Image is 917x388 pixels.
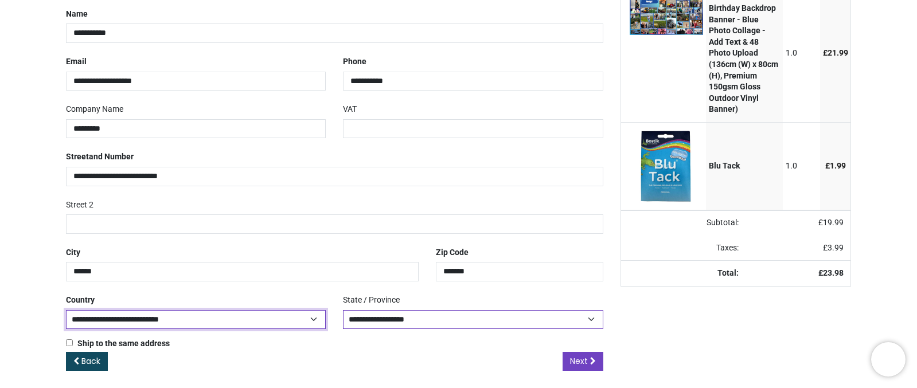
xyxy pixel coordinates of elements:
div: 1.0 [786,160,817,172]
td: Subtotal: [621,210,745,236]
span: £ [823,243,844,252]
label: Company Name [66,100,123,119]
td: Taxes: [621,236,745,261]
span: and Number [89,152,134,161]
span: 1.99 [830,161,846,170]
a: Back [66,352,108,371]
span: 21.99 [828,48,848,57]
span: 19.99 [823,218,844,227]
span: Next [570,355,588,367]
iframe: Brevo live chat [871,342,906,377]
label: Zip Code [436,243,469,262]
span: £ [823,48,848,57]
label: Street 2 [66,195,93,215]
span: £ [818,218,844,227]
label: Street [66,147,134,167]
a: Next [563,352,603,371]
strong: Total: [717,268,739,277]
label: Name [66,5,88,24]
label: Ship to the same address [66,338,170,350]
img: [BLU-TACK] Blu Tack [630,130,703,203]
label: Email [66,52,87,72]
input: Ship to the same address [66,339,73,346]
label: Phone [343,52,366,72]
label: VAT [343,100,357,119]
span: 3.99 [828,243,844,252]
strong: Blu Tack [709,161,740,170]
label: Country [66,291,95,310]
span: 23.98 [823,268,844,277]
span: £ [825,161,846,170]
div: 1.0 [786,48,817,59]
label: State / Province [343,291,400,310]
label: City [66,243,80,262]
span: Back [81,355,100,367]
strong: £ [818,268,844,277]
